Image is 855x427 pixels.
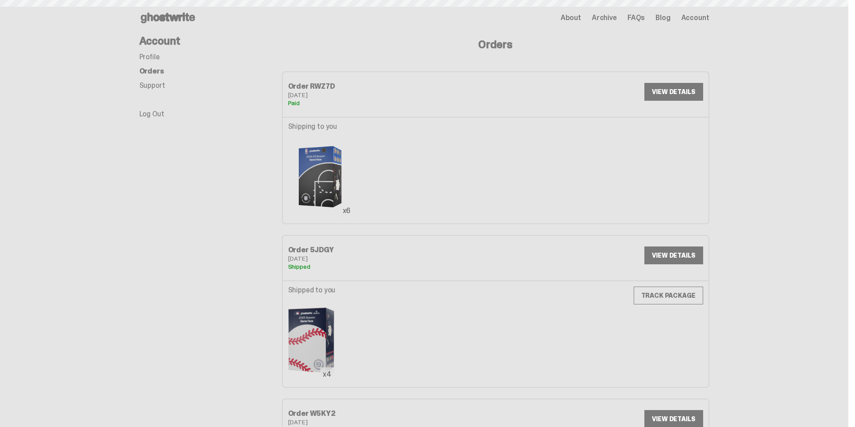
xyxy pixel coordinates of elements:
div: [DATE] [288,255,496,262]
a: VIEW DETAILS [644,83,703,101]
a: TRACK PACKAGE [634,287,703,304]
p: Shipping to you [288,123,354,130]
h4: Orders [282,39,709,50]
a: Orders [139,66,164,76]
div: [DATE] [288,92,496,98]
a: Profile [139,52,160,62]
p: Shipped to you [288,287,336,294]
a: Log Out [139,109,164,119]
a: Blog [655,14,670,21]
div: Order W5KY2 [288,410,496,417]
h4: Account [139,36,282,46]
a: FAQs [627,14,645,21]
div: x4 [320,367,334,382]
a: Archive [592,14,617,21]
a: Support [139,81,165,90]
div: [DATE] [288,419,496,425]
a: VIEW DETAILS [644,246,703,264]
div: Order 5JDGY [288,246,496,254]
div: Order RWZ7D [288,83,496,90]
div: Paid [288,100,496,106]
div: Shipped [288,263,496,270]
a: Account [681,14,709,21]
a: About [561,14,581,21]
div: x6 [339,204,354,218]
